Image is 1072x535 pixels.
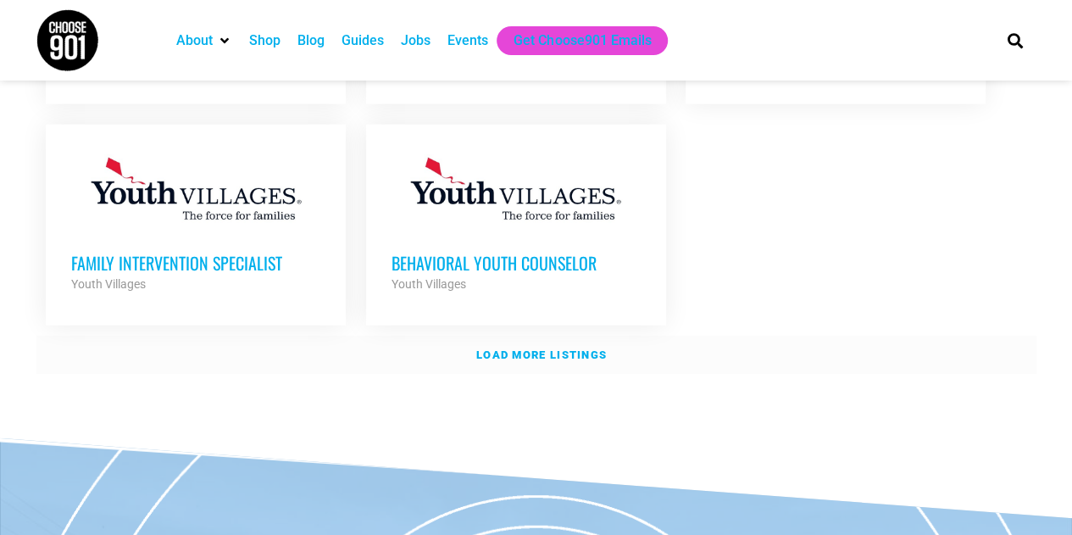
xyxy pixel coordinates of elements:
a: Behavioral Youth Counselor Youth Villages [366,125,666,320]
strong: Load more listings [476,348,607,361]
a: About [176,31,213,51]
a: Family Intervention Specialist Youth Villages [46,125,346,320]
a: Jobs [401,31,430,51]
a: Blog [297,31,325,51]
a: Get Choose901 Emails [514,31,651,51]
a: Events [447,31,488,51]
a: Shop [249,31,280,51]
h3: Family Intervention Specialist [71,252,320,274]
nav: Main nav [168,26,978,55]
div: About [168,26,241,55]
a: Load more listings [36,336,1036,375]
strong: Youth Villages [392,277,466,291]
div: Search [1001,26,1029,54]
a: Guides [342,31,384,51]
strong: Youth Villages [71,277,146,291]
h3: Behavioral Youth Counselor [392,252,641,274]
